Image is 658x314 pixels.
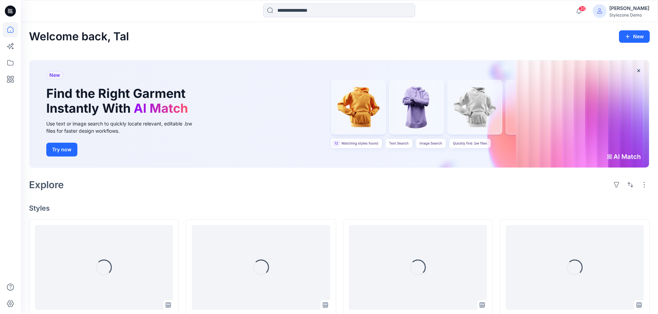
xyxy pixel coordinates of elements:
[609,4,649,12] div: [PERSON_NAME]
[29,30,129,43] h2: Welcome back, Tal
[29,179,64,190] h2: Explore
[597,8,602,14] svg: avatar
[46,120,202,134] div: Use text or image search to quickly locate relevant, editable .bw files for faster design workflows.
[29,204,650,212] h4: Styles
[46,143,77,156] button: Try now
[46,86,191,116] h1: Find the Right Garment Instantly With
[619,30,650,43] button: New
[609,12,649,18] div: Stylezone Demo
[134,101,188,116] span: AI Match
[49,71,60,79] span: New
[579,6,586,11] span: 30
